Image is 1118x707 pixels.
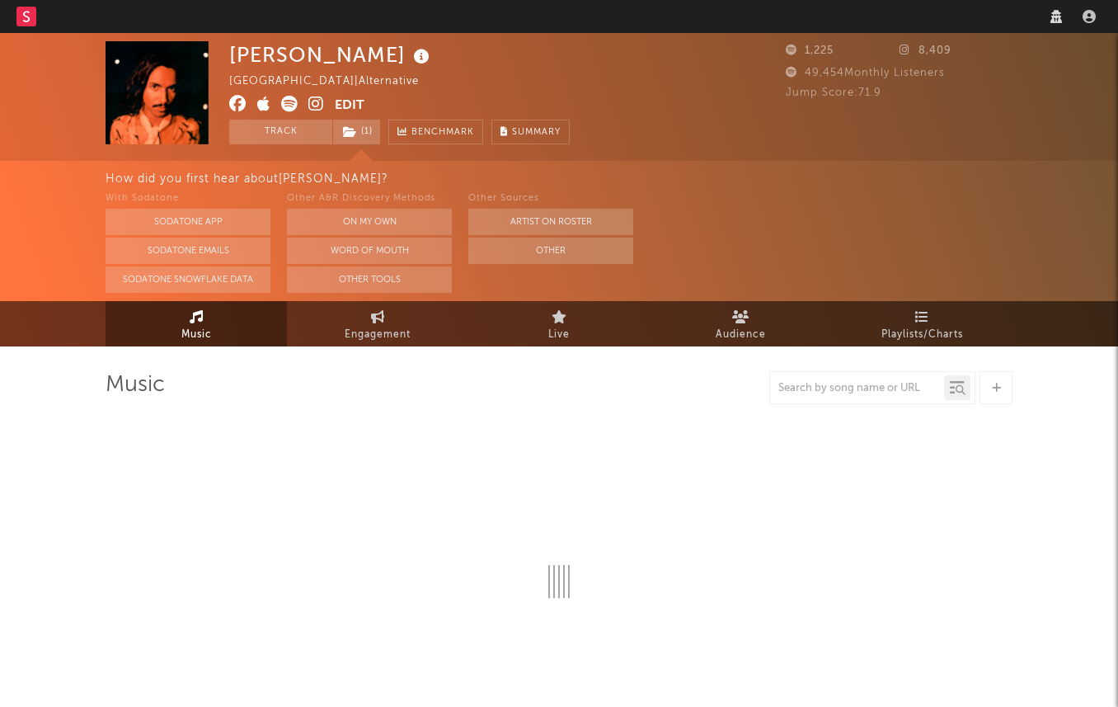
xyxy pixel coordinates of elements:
button: Track [229,120,332,144]
span: Audience [716,325,766,345]
span: 8,409 [900,45,951,56]
div: [PERSON_NAME] [229,41,434,68]
span: ( 1 ) [332,120,381,144]
span: 1,225 [786,45,834,56]
button: Sodatone Emails [106,238,270,264]
span: Benchmark [411,123,474,143]
button: Other Tools [287,266,452,293]
input: Search by song name or URL [770,382,944,395]
span: Jump Score: 71.9 [786,87,881,98]
div: [GEOGRAPHIC_DATA] | Alternative [229,72,438,92]
span: 49,454 Monthly Listeners [786,68,945,78]
button: Sodatone App [106,209,270,235]
div: With Sodatone [106,189,270,209]
button: Word Of Mouth [287,238,452,264]
span: Engagement [345,325,411,345]
button: Sodatone Snowflake Data [106,266,270,293]
a: Music [106,301,287,346]
a: Playlists/Charts [831,301,1012,346]
a: Benchmark [388,120,483,144]
button: Edit [335,96,364,116]
button: Other [468,238,633,264]
a: Audience [650,301,831,346]
a: Engagement [287,301,468,346]
span: Playlists/Charts [881,325,963,345]
div: Other Sources [468,189,633,209]
div: How did you first hear about [PERSON_NAME] ? [106,169,1118,189]
button: On My Own [287,209,452,235]
span: Live [548,325,570,345]
span: Summary [512,128,561,137]
button: Summary [491,120,570,144]
div: Other A&R Discovery Methods [287,189,452,209]
button: Artist on Roster [468,209,633,235]
button: (1) [333,120,380,144]
a: Live [468,301,650,346]
span: Music [181,325,212,345]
